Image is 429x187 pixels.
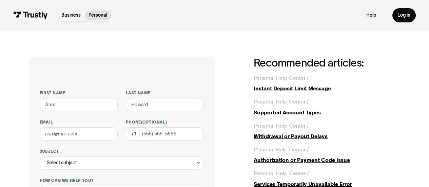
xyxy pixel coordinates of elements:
[254,85,400,92] div: Instant Deposit Limit Message
[366,12,376,18] a: Help
[254,169,309,177] div: Personal Help Center /
[126,127,204,141] input: (555) 555-5555
[40,98,118,111] input: Alex
[13,12,48,19] img: Trustly Logo
[141,120,167,124] span: (Optional)
[254,109,400,116] div: Supported Account Types
[47,159,77,167] div: Select subject
[254,57,400,69] h2: Recommended articles:
[126,119,204,125] label: Phone
[254,74,400,93] a: Personal Help Center /Instant Deposit Limit Message
[85,11,111,20] a: Personal
[40,119,118,125] label: Email
[397,12,410,18] div: Log in
[126,90,204,96] label: Last name
[254,98,309,106] div: Personal Help Center /
[254,122,309,130] div: Personal Help Center /
[254,74,309,82] div: Personal Help Center /
[254,98,400,116] a: Personal Help Center /Supported Account Types
[40,90,118,96] label: First name
[40,149,204,154] label: Subject
[61,12,81,19] p: Business
[126,98,204,111] input: Howard
[57,11,84,20] a: Business
[254,146,309,153] div: Personal Help Center /
[89,12,107,19] p: Personal
[254,146,400,164] a: Personal Help Center /Authorization or Payment Code Issue
[392,8,416,22] a: Log in
[40,127,118,141] input: alex@mail.com
[254,122,400,141] a: Personal Help Center /Withdrawal or Payout Delays
[254,132,400,140] div: Withdrawal or Payout Delays
[254,156,400,164] div: Authorization or Payment Code Issue
[40,178,204,183] label: How can we help you?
